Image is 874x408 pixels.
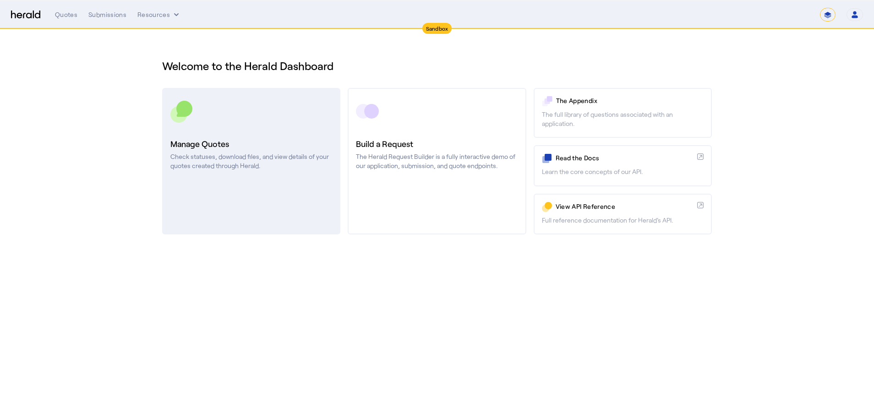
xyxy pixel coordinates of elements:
img: Herald Logo [11,11,40,19]
h3: Build a Request [356,137,518,150]
div: Sandbox [422,23,452,34]
h1: Welcome to the Herald Dashboard [162,59,712,73]
p: The Appendix [556,96,704,105]
a: View API ReferenceFull reference documentation for Herald's API. [534,194,712,234]
h3: Manage Quotes [170,137,332,150]
div: Submissions [88,10,126,19]
p: Learn the core concepts of our API. [542,167,704,176]
div: Quotes [55,10,77,19]
p: The Herald Request Builder is a fully interactive demo of our application, submission, and quote ... [356,152,518,170]
a: Read the DocsLearn the core concepts of our API. [534,145,712,186]
a: Manage QuotesCheck statuses, download files, and view details of your quotes created through Herald. [162,88,340,234]
a: Build a RequestThe Herald Request Builder is a fully interactive demo of our application, submiss... [348,88,526,234]
p: The full library of questions associated with an application. [542,110,704,128]
p: Read the Docs [556,153,694,163]
p: Check statuses, download files, and view details of your quotes created through Herald. [170,152,332,170]
button: Resources dropdown menu [137,10,181,19]
p: View API Reference [556,202,694,211]
a: The AppendixThe full library of questions associated with an application. [534,88,712,138]
p: Full reference documentation for Herald's API. [542,216,704,225]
